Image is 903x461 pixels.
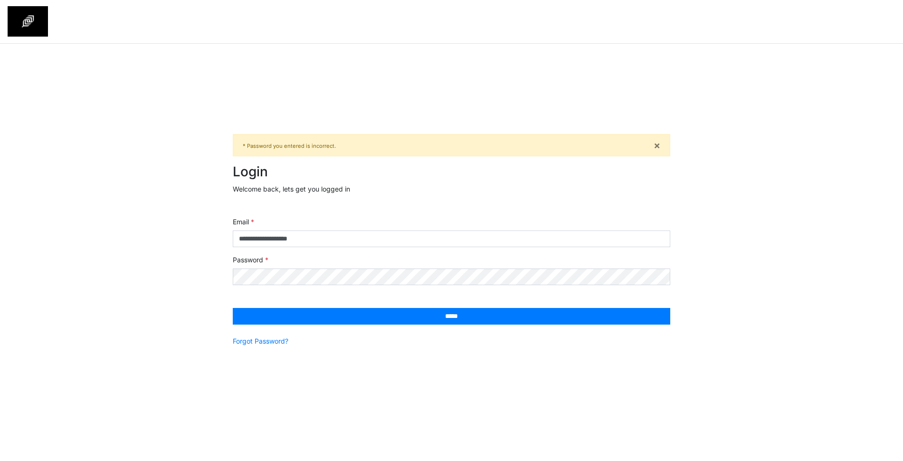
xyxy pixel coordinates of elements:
[233,255,268,265] label: Password
[233,217,254,227] label: Email
[8,6,48,37] img: spp logo
[233,164,670,180] h2: Login
[243,143,336,149] small: * Password you entered is incorrect.
[654,140,660,150] a: ×
[233,184,670,194] p: Welcome back, lets get you logged in
[233,336,288,346] a: Forgot Password?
